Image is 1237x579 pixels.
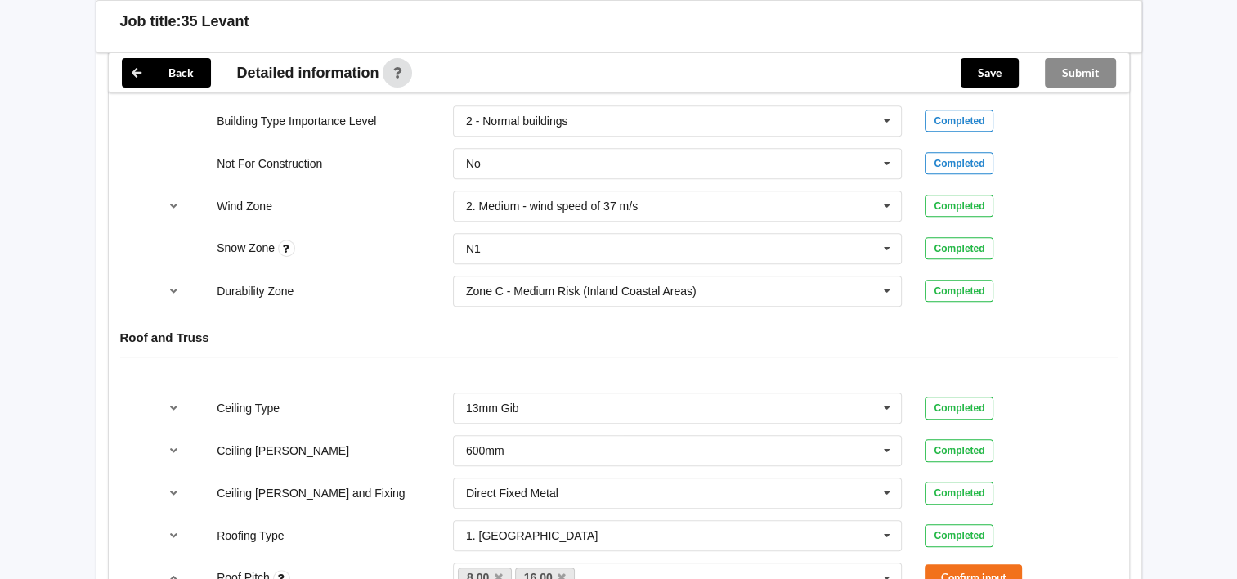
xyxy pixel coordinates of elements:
[158,521,190,550] button: reference-toggle
[217,402,280,415] label: Ceiling Type
[925,237,993,260] div: Completed
[925,152,993,175] div: Completed
[925,110,993,132] div: Completed
[122,58,211,88] button: Back
[217,157,322,170] label: Not For Construction
[961,58,1019,88] button: Save
[120,330,1118,345] h4: Roof and Truss
[466,115,568,127] div: 2 - Normal buildings
[466,530,598,541] div: 1. [GEOGRAPHIC_DATA]
[925,195,993,218] div: Completed
[217,200,272,213] label: Wind Zone
[925,280,993,303] div: Completed
[925,439,993,462] div: Completed
[217,241,278,254] label: Snow Zone
[466,487,558,499] div: Direct Fixed Metal
[217,285,294,298] label: Durability Zone
[466,402,519,414] div: 13mm Gib
[466,445,504,456] div: 600mm
[182,12,249,31] h3: 35 Levant
[158,276,190,306] button: reference-toggle
[158,393,190,423] button: reference-toggle
[120,12,182,31] h3: Job title:
[925,524,993,547] div: Completed
[158,191,190,221] button: reference-toggle
[158,478,190,508] button: reference-toggle
[466,158,481,169] div: No
[925,482,993,505] div: Completed
[158,436,190,465] button: reference-toggle
[466,243,481,254] div: N1
[237,65,379,80] span: Detailed information
[466,285,697,297] div: Zone C - Medium Risk (Inland Coastal Areas)
[217,487,405,500] label: Ceiling [PERSON_NAME] and Fixing
[217,529,284,542] label: Roofing Type
[217,444,349,457] label: Ceiling [PERSON_NAME]
[925,397,993,420] div: Completed
[217,114,376,128] label: Building Type Importance Level
[466,200,638,212] div: 2. Medium - wind speed of 37 m/s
